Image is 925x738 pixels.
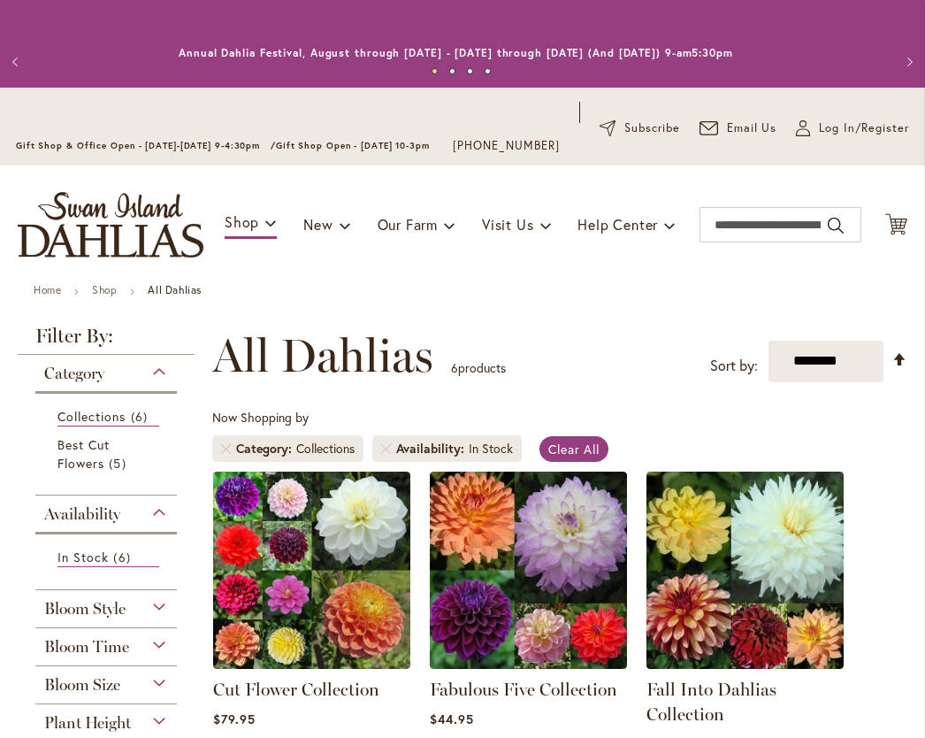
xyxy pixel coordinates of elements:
[44,637,129,657] span: Bloom Time
[646,679,776,725] a: Fall Into Dahlias Collection
[451,354,506,382] p: products
[148,283,202,296] strong: All Dahlias
[18,192,203,258] a: store logo
[44,504,120,524] span: Availability
[819,119,909,137] span: Log In/Register
[34,283,61,296] a: Home
[577,215,658,234] span: Help Center
[213,472,410,669] img: CUT FLOWER COLLECTION
[44,364,104,383] span: Category
[57,436,110,472] span: Best Cut Flowers
[467,68,473,74] button: 3 of 4
[213,679,379,700] a: Cut Flower Collection
[179,46,733,59] a: Annual Dahlia Festival, August through [DATE] - [DATE] through [DATE] (And [DATE]) 9-am5:30pm
[430,711,474,727] span: $44.95
[710,350,758,382] label: Sort by:
[396,440,469,457] span: Availability
[212,409,309,426] span: Now Shopping by
[796,119,909,137] a: Log In/Register
[624,119,680,137] span: Subscribe
[539,436,609,462] a: Clear All
[276,140,430,151] span: Gift Shop Open - [DATE] 10-3pm
[113,548,134,566] span: 6
[57,408,126,425] span: Collections
[699,119,777,137] a: Email Us
[381,443,392,454] a: Remove Availability In Stock
[57,407,159,427] a: Collections
[109,454,130,473] span: 5
[296,440,355,457] div: Collections
[57,435,159,473] a: Best Cut Flowers
[225,212,259,231] span: Shop
[430,656,627,673] a: Fabulous Five Collection
[451,359,458,376] span: 6
[44,713,131,733] span: Plant Height
[131,407,152,426] span: 6
[236,440,296,457] span: Category
[890,44,925,80] button: Next
[432,68,438,74] button: 1 of 4
[449,68,455,74] button: 2 of 4
[213,711,256,727] span: $79.95
[548,441,600,457] span: Clear All
[646,656,844,673] a: Fall Into Dahlias Collection
[44,675,120,695] span: Bloom Size
[44,599,126,619] span: Bloom Style
[212,329,433,382] span: All Dahlias
[378,215,438,234] span: Our Farm
[430,472,627,669] img: Fabulous Five Collection
[453,137,560,155] a: [PHONE_NUMBER]
[213,656,410,673] a: CUT FLOWER COLLECTION
[600,119,680,137] a: Subscribe
[57,548,159,567] a: In Stock 6
[92,283,117,296] a: Shop
[18,327,195,355] strong: Filter By:
[482,215,533,234] span: Visit Us
[57,549,109,565] span: In Stock
[646,472,844,669] img: Fall Into Dahlias Collection
[485,68,491,74] button: 4 of 4
[727,119,777,137] span: Email Us
[303,215,333,234] span: New
[430,679,617,700] a: Fabulous Five Collection
[16,140,276,151] span: Gift Shop & Office Open - [DATE]-[DATE] 9-4:30pm /
[221,443,232,454] a: Remove Category Collections
[469,440,513,457] div: In Stock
